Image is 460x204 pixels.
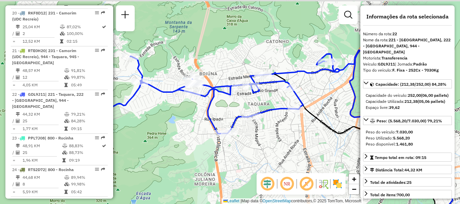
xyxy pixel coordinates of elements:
span: Ocultar deslocamento [259,176,275,192]
a: Leaflet [223,199,239,203]
strong: Transferencia [382,55,407,60]
span: | 231 - Camorim (UDC Recreio), 944 - Taquara, 945 - [GEOGRAPHIC_DATA] [12,48,79,65]
a: Capacidade: (212,38/252,00) 84,28% [363,79,452,88]
a: Zoom in [349,174,359,184]
i: % de utilização da cubagem [64,75,69,79]
strong: 39,62 [389,105,400,110]
span: RTS2D72 [28,167,45,172]
i: % de utilização da cubagem [62,151,67,155]
i: Total de Atividades [16,182,20,186]
i: % de utilização do peso [60,25,65,29]
span: Peso: (5.568,20/7.030,00) 79,21% [376,118,442,123]
td: 79,21% [71,111,105,118]
td: 05:49 [71,82,105,88]
i: % de utilização da cubagem [64,119,69,123]
a: OpenStreetMap [263,199,291,203]
td: 25 [22,118,64,124]
td: 48,91 KM [22,142,62,149]
td: / [12,118,15,124]
a: Tempo total em rota: 09:15 [363,153,452,162]
i: Tempo total em rota [60,39,63,43]
td: 100,00% [66,30,101,37]
i: % de utilização do peso [62,144,67,148]
span: + [352,175,356,183]
div: Número da rota: [363,31,452,37]
i: Rota otimizada [102,25,106,29]
strong: 7.030,00 [396,129,413,134]
td: = [12,82,15,88]
em: Rota exportada [101,136,105,140]
td: 09:19 [69,157,101,164]
span: Peso do veículo: [366,129,413,134]
strong: 700,00 [397,192,410,197]
span: − [352,185,356,193]
img: Exibir/Ocultar setores [332,178,343,189]
td: = [12,38,15,45]
span: | [240,199,241,203]
i: Distância Total [16,175,20,179]
i: Distância Total [16,25,20,29]
a: Distância Total:44,32 KM [363,165,452,174]
div: Map data © contributors,© 2025 TomTom, Microsoft [222,198,363,204]
td: 8 [22,181,64,188]
div: Peso: (5.568,20/7.030,00) 79,21% [363,126,452,150]
div: Espaço livre: [366,105,449,111]
div: Tipo do veículo: [363,67,452,73]
span: Tempo total em rota: 09:15 [375,155,426,160]
em: Opções [95,136,99,140]
td: = [12,189,15,195]
span: Total de atividades: [370,180,412,185]
a: Zoom out [349,184,359,194]
a: Peso: (5.568,20/7.030,00) 79,21% [363,116,452,125]
strong: 212,38 [404,99,418,104]
span: Exibir rótulo [298,176,315,192]
em: Rota exportada [101,48,105,52]
div: Capacidade: (212,38/252,00) 84,28% [363,90,452,113]
td: 48,57 KM [22,67,64,74]
strong: 22 [392,31,397,36]
i: Tempo total em rota [64,83,68,87]
td: 44,68 KM [22,174,64,181]
td: 99,87% [71,74,105,81]
td: / [12,74,15,81]
td: 99,98% [71,181,105,188]
em: Opções [95,167,99,171]
i: Tempo total em rota [64,127,68,131]
strong: Padrão [413,62,427,67]
td: 5,59 KM [22,189,64,195]
strong: 1.461,80 [396,141,413,147]
i: Tempo total em rota [64,190,68,194]
span: 44,32 KM [404,167,422,172]
td: 25 [22,149,62,156]
div: Motorista: [363,55,452,61]
strong: 221 - [GEOGRAPHIC_DATA], 222 - [GEOGRAPHIC_DATA], 944 - [GEOGRAPHIC_DATA] [363,37,451,54]
div: Peso Utilizado: [366,135,449,141]
span: | 800 - Rocinha [45,167,74,172]
i: % de utilização do peso [64,112,69,116]
span: 21 - [12,48,79,65]
strong: F. Fixa - 252Cx - 7030Kg [392,68,439,73]
td: 91,81% [71,67,105,74]
td: = [12,157,15,164]
strong: 252,00 [408,93,421,98]
em: Opções [95,92,99,96]
i: % de utilização do peso [64,69,69,73]
strong: 25 [407,180,412,185]
i: % de utilização da cubagem [60,32,65,36]
td: 02:15 [66,38,101,45]
div: Nome da rota: [363,37,452,55]
a: Total de itens:700,00 [363,190,452,199]
i: Total de Atividades [16,32,20,36]
td: 12,52 KM [22,38,60,45]
i: Tempo total em rota [62,158,66,162]
span: GDL9J11 [28,92,45,97]
span: RTE0H39 [28,199,45,204]
td: 87,02% [66,24,101,30]
td: / [12,181,15,188]
span: | 800 - Rocinha [45,199,74,204]
img: Fluxo de ruas [318,178,329,189]
span: Capacidade: (212,38/252,00) 84,28% [375,82,447,87]
td: 4,05 KM [22,82,64,88]
span: Ocultar NR [279,176,295,192]
td: 25,04 KM [22,24,60,30]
